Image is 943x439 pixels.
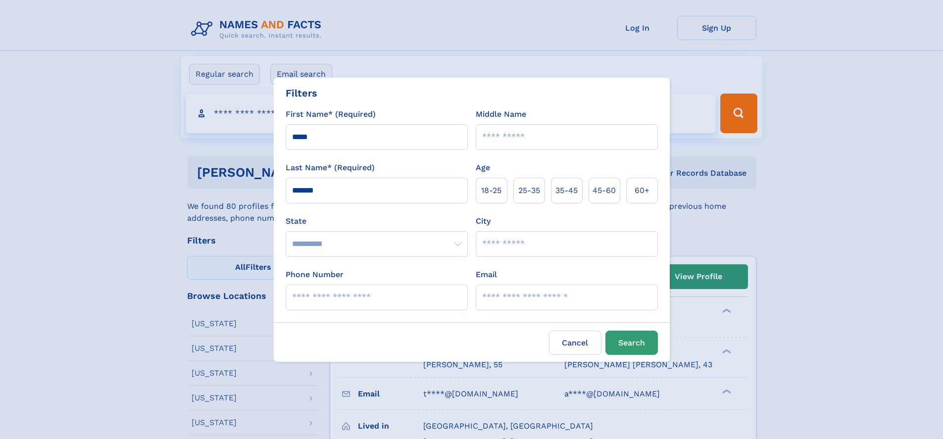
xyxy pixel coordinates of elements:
[286,269,344,281] label: Phone Number
[481,185,501,196] span: 18‑25
[555,185,578,196] span: 35‑45
[286,108,376,120] label: First Name* (Required)
[286,162,375,174] label: Last Name* (Required)
[286,86,317,100] div: Filters
[476,162,490,174] label: Age
[476,215,491,227] label: City
[286,215,468,227] label: State
[549,331,601,355] label: Cancel
[476,108,526,120] label: Middle Name
[518,185,540,196] span: 25‑35
[476,269,497,281] label: Email
[605,331,658,355] button: Search
[635,185,649,196] span: 60+
[593,185,616,196] span: 45‑60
